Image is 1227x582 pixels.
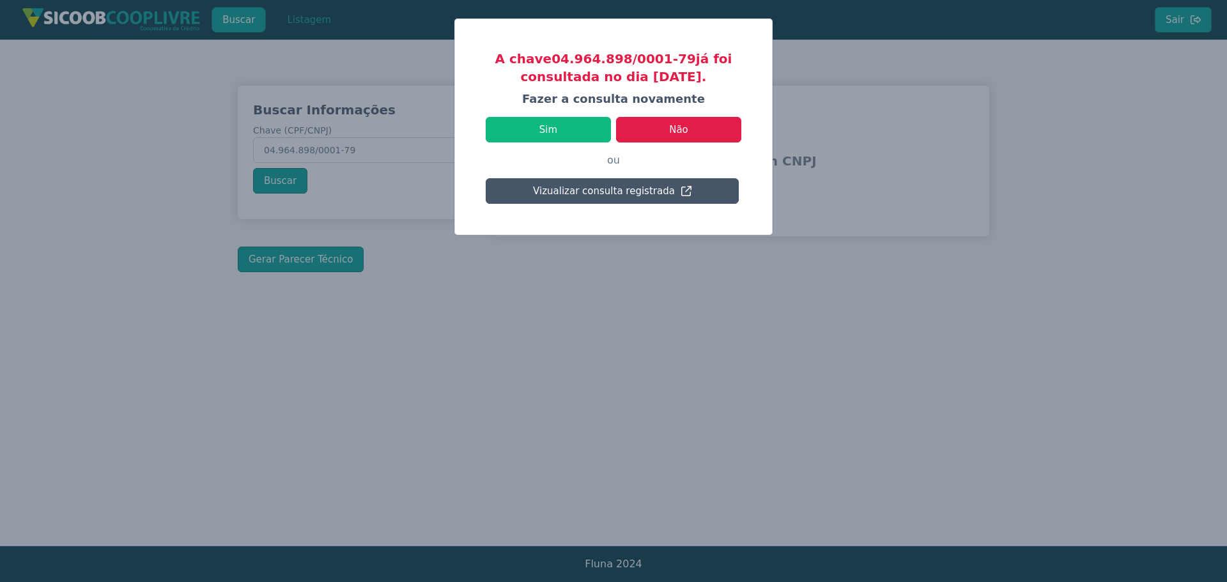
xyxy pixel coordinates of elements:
h4: Fazer a consulta novamente [486,91,741,107]
button: Não [616,117,741,142]
h3: A chave 04.964.898/0001-79 já foi consultada no dia [DATE]. [486,50,741,86]
button: Vizualizar consulta registrada [486,178,739,204]
button: Sim [486,117,611,142]
p: ou [486,142,741,178]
